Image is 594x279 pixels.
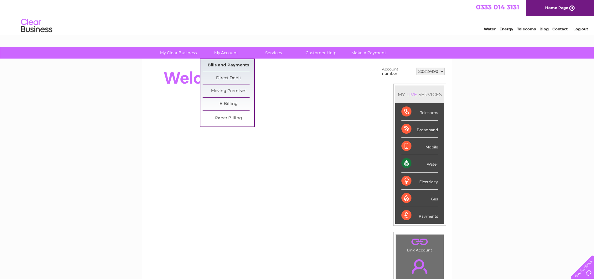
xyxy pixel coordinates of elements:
a: Energy [499,27,513,31]
div: Clear Business is a trading name of Verastar Limited (registered in [GEOGRAPHIC_DATA] No. 3667643... [149,3,445,30]
a: E-Billing [203,98,254,110]
div: Electricity [401,173,438,190]
a: Direct Debit [203,72,254,85]
a: Make A Payment [343,47,395,59]
td: Link Account [395,234,444,254]
div: Water [401,155,438,172]
div: MY SERVICES [395,85,444,103]
a: Contact [552,27,568,31]
img: logo.png [21,16,53,35]
div: Gas [401,190,438,207]
a: Blog [540,27,549,31]
div: LIVE [405,91,418,97]
a: Water [484,27,496,31]
a: 0333 014 3131 [476,3,519,11]
a: Services [248,47,299,59]
div: Payments [401,207,438,224]
a: My Clear Business [152,47,204,59]
a: Paper Billing [203,112,254,125]
a: . [397,256,442,277]
a: Telecoms [517,27,536,31]
a: Log out [573,27,588,31]
a: My Account [200,47,252,59]
td: Account number [380,65,415,77]
div: Mobile [401,138,438,155]
a: Bills and Payments [203,59,254,72]
a: Moving Premises [203,85,254,97]
a: Customer Help [295,47,347,59]
a: . [397,236,442,247]
div: Telecoms [401,103,438,121]
div: Broadband [401,121,438,138]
